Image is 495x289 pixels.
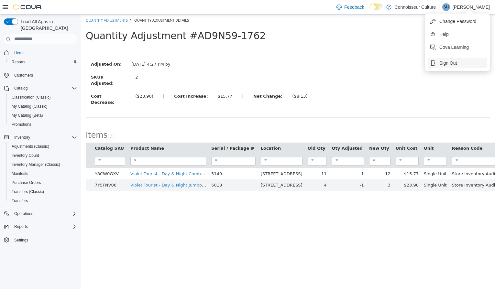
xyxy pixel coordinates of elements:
[9,102,77,110] span: My Catalog (Classic)
[11,154,47,165] td: Y8CW0GXV
[343,131,354,137] button: Unit
[9,152,42,159] a: Inventory Count
[5,16,185,27] span: Quantity Adjustment #AD9N59-1762
[14,73,33,78] span: Customers
[6,120,80,129] button: Promotions
[227,131,246,137] button: Old Qty
[12,134,33,141] button: Inventory
[9,102,50,110] a: My Catalog (Classic)
[13,4,42,10] img: Cova
[428,29,487,39] button: Help
[28,119,32,124] span: 2
[12,59,25,65] span: Reports
[5,79,49,91] label: Cost Decrease:
[11,165,47,177] td: 7Y5FNV06
[9,188,47,196] a: Transfers (Classic)
[248,165,286,177] td: -1
[12,71,36,79] a: Customers
[1,84,80,93] button: Catalog
[49,131,84,137] button: Product Name
[6,142,80,151] button: Adjustments (Classic)
[340,165,368,177] td: Single Unit
[12,162,60,167] span: Inventory Manager (Classic)
[9,152,77,159] span: Inventory Count
[9,121,77,128] span: Promotions
[180,168,222,173] span: [STREET_ADDRESS]
[368,165,419,177] td: Store Inventory Audit
[14,131,44,137] button: Catalog SKU
[5,116,27,125] span: Items
[54,59,112,66] div: 2
[9,143,52,150] a: Adjustments (Classic)
[334,1,367,14] a: Feedback
[428,58,487,68] button: Sign Out
[9,179,44,187] a: Purchase Orders
[248,154,286,165] td: 1
[368,154,419,165] td: Store Inventory Audit
[14,50,25,56] span: Home
[439,60,457,66] span: Sign Out
[12,210,77,218] span: Operations
[6,187,80,196] button: Transfers (Classic)
[6,169,80,178] button: Manifests
[14,224,28,229] span: Reports
[14,86,27,91] span: Catalog
[27,119,34,124] small: ( )
[49,168,191,173] a: Violet Tourist - Day & Night Jumbo Pack Pre-Roll - Hybrid - 20x0.35g
[12,122,31,127] span: Promotions
[395,3,436,11] p: Connoisseur Culture
[444,3,449,11] span: SH
[12,223,77,230] span: Reports
[12,49,77,57] span: Home
[14,211,33,216] span: Operations
[9,188,77,196] span: Transfers (Classic)
[286,165,312,177] td: 3
[12,84,77,92] span: Catalog
[12,144,49,149] span: Adjustments (Classic)
[428,16,487,27] button: Change Password
[49,157,193,162] a: Violet Tourist - Day & Night Combo Pack Pre-Roll - Hybrid - 10x0.35g
[312,165,340,177] td: $23.90
[1,133,80,142] button: Inventory
[9,179,77,187] span: Purchase Orders
[12,171,28,176] span: Manifests
[4,46,77,262] nav: Complex example
[9,170,77,177] span: Manifests
[9,170,31,177] a: Manifests
[428,42,487,52] button: Cova Learning
[46,47,113,53] div: [DATE] 4:27 PM by
[12,84,30,92] button: Catalog
[315,131,338,137] button: Unit Cost
[54,79,72,85] div: ($23.90)
[6,196,80,205] button: Transfers
[371,131,403,137] button: Reason Code
[9,58,28,66] a: Reports
[369,4,383,10] input: Dark Mode
[12,236,77,244] span: Settings
[12,113,43,118] span: My Catalog (Beta)
[14,238,28,243] span: Settings
[6,102,80,111] button: My Catalog (Classic)
[12,198,28,203] span: Transfers
[340,154,368,165] td: Single Unit
[9,112,77,119] span: My Catalog (Beta)
[369,10,370,11] span: Dark Mode
[12,210,36,218] button: Operations
[12,104,48,109] span: My Catalog (Classic)
[9,161,63,168] a: Inventory Manager (Classic)
[12,95,51,100] span: Classification (Classic)
[438,3,440,11] p: |
[9,58,77,66] span: Reports
[12,223,30,230] button: Reports
[288,131,310,137] button: New Qty
[439,31,449,37] span: Help
[9,197,77,205] span: Transfers
[5,47,46,53] label: Adjusted On:
[168,79,207,85] label: Net Change:
[9,143,77,150] span: Adjustments (Classic)
[439,44,469,50] span: Cova Learning
[137,79,152,85] div: $15.77
[9,93,77,101] span: Classification (Classic)
[12,153,39,158] span: Inventory Count
[224,154,248,165] td: 11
